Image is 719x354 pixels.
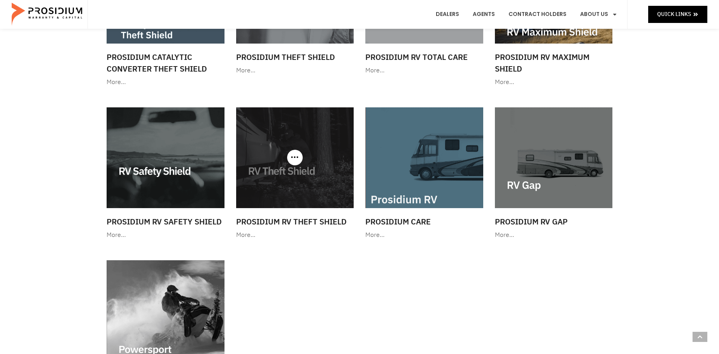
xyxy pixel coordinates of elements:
a: Prosidium RV Theft Shield More… [232,103,358,245]
h3: Prosidium RV Total Care [365,51,483,63]
div: More… [495,230,613,241]
h3: Prosidium Theft Shield [236,51,354,63]
div: More… [365,65,483,76]
div: More… [107,230,224,241]
a: Quick Links [648,6,707,23]
h3: Prosidium RV Safety Shield [107,216,224,228]
a: Prosidium Care More… [361,103,487,245]
div: More… [107,77,224,88]
a: Prosidium RV Gap More… [491,103,617,245]
div: More… [236,230,354,241]
h3: Prosidium RV Theft Shield [236,216,354,228]
h3: Prosidium Catalytic Converter Theft Shield [107,51,224,75]
div: More… [365,230,483,241]
div: More… [236,65,354,76]
span: Quick Links [657,9,691,19]
h3: Prosidium Care [365,216,483,228]
h3: Prosidium RV Maximum Shield [495,51,613,75]
h3: Prosidium RV Gap [495,216,613,228]
a: Prosidium RV Safety Shield More… [103,103,228,245]
div: More… [495,77,613,88]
